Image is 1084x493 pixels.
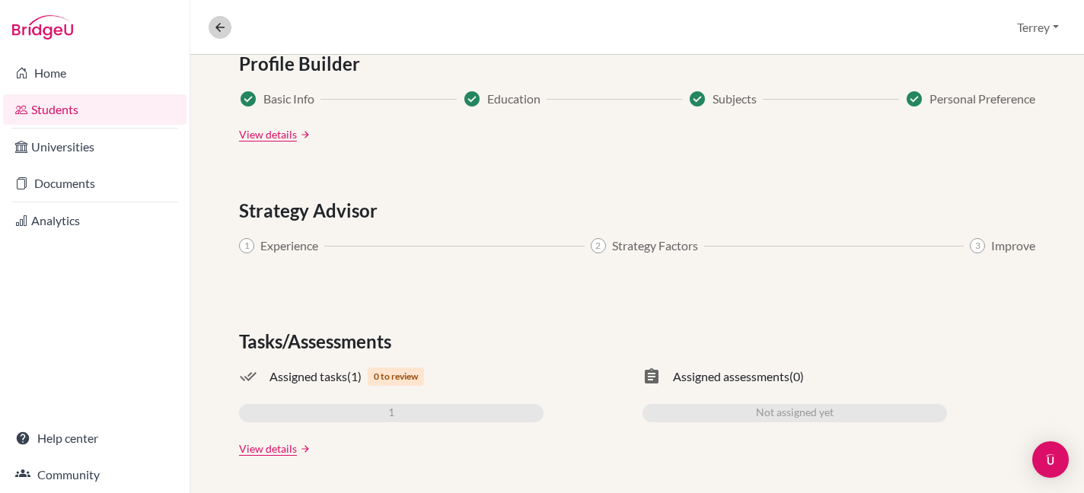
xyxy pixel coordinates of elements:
[688,90,706,108] span: Success
[673,367,789,386] span: Assigned assessments
[789,367,804,386] span: (0)
[3,423,187,453] a: Help center
[388,404,394,422] span: 1
[12,15,73,40] img: Bridge-U
[260,237,318,255] span: Experience
[487,90,540,108] span: Education
[1010,13,1066,42] button: Terrey
[263,90,314,108] span: Basic Info
[929,90,1035,108] span: Personal Preference
[3,205,187,236] a: Analytics
[3,132,187,162] a: Universities
[991,237,1035,255] span: Improve
[297,129,311,140] a: arrow_forward
[756,404,834,422] span: Not assigned yet
[970,238,985,253] span: 3
[239,441,297,456] a: View details
[713,90,757,108] span: Subjects
[239,328,397,355] span: Tasks/Assessments
[591,238,606,253] span: 2
[239,126,297,142] a: View details
[3,168,187,199] a: Documents
[905,90,923,108] span: Success
[239,50,366,78] span: Profile Builder
[612,237,698,255] span: Strategy Factors
[239,238,254,253] span: 1
[1032,441,1069,478] div: Open Intercom Messenger
[239,90,257,108] span: Success
[463,90,481,108] span: Success
[3,58,187,88] a: Home
[239,367,257,386] span: done_all
[3,460,187,490] a: Community
[3,94,187,125] a: Students
[347,367,362,386] span: (1)
[239,197,384,224] span: Strategy Advisor
[297,444,311,454] a: arrow_forward
[642,367,661,386] span: assignment
[368,367,424,386] span: 0 to review
[269,367,347,386] span: Assigned tasks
